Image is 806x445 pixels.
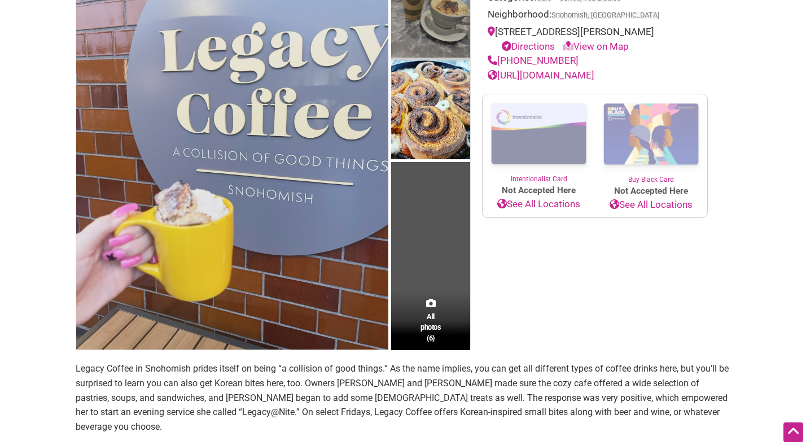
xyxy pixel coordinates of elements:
[76,361,730,434] p: Legacy Coffee in Snohomish prides itself on being “a collision of good things.” As the name impli...
[488,69,594,81] a: [URL][DOMAIN_NAME]
[595,94,707,174] img: Buy Black Card
[502,41,555,52] a: Directions
[563,41,629,52] a: View on Map
[483,94,595,174] img: Intentionalist Card
[483,94,595,184] a: Intentionalist Card
[420,311,441,343] span: All photos (6)
[483,197,595,212] a: See All Locations
[595,94,707,185] a: Buy Black Card
[488,7,702,25] div: Neighborhood:
[488,55,579,66] a: [PHONE_NUMBER]
[488,25,702,54] div: [STREET_ADDRESS][PERSON_NAME]
[595,185,707,198] span: Not Accepted Here
[783,422,803,442] div: Scroll Back to Top
[483,184,595,197] span: Not Accepted Here
[595,198,707,212] a: See All Locations
[551,12,659,19] span: Snohomish, [GEOGRAPHIC_DATA]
